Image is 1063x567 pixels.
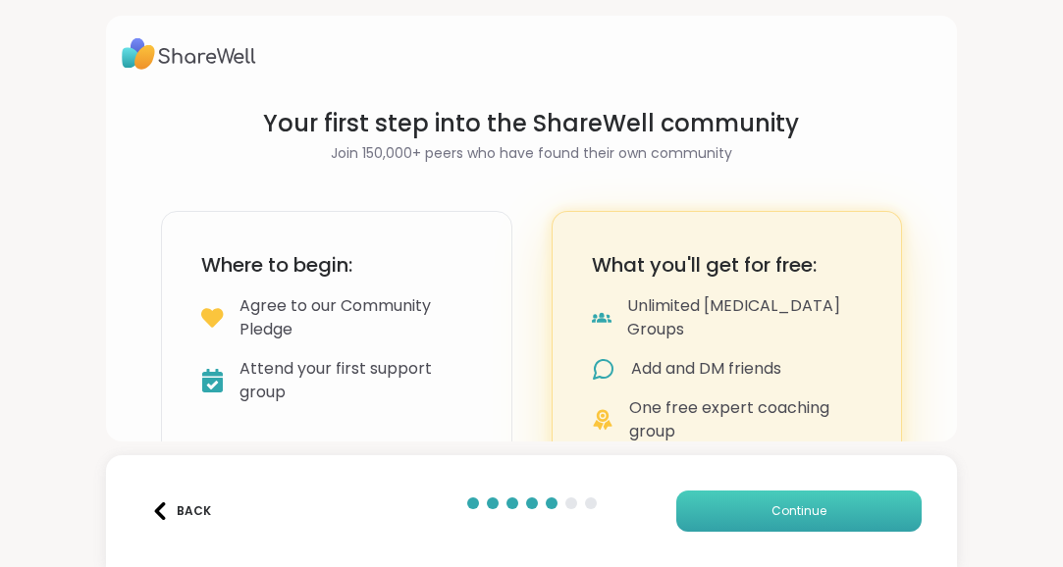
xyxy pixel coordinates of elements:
[161,143,901,164] h2: Join 150,000+ peers who have found their own community
[141,490,220,532] button: Back
[592,251,862,279] h3: What you'll get for free:
[161,108,901,139] h1: Your first step into the ShareWell community
[771,502,826,520] span: Continue
[629,396,862,443] div: One free expert coaching group
[151,502,211,520] div: Back
[239,294,472,341] div: Agree to our Community Pledge
[122,31,256,77] img: ShareWell Logo
[201,251,471,279] h3: Where to begin:
[627,294,862,341] div: Unlimited [MEDICAL_DATA] Groups
[239,357,471,404] div: Attend your first support group
[631,357,781,381] div: Add and DM friends
[676,490,922,532] button: Continue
